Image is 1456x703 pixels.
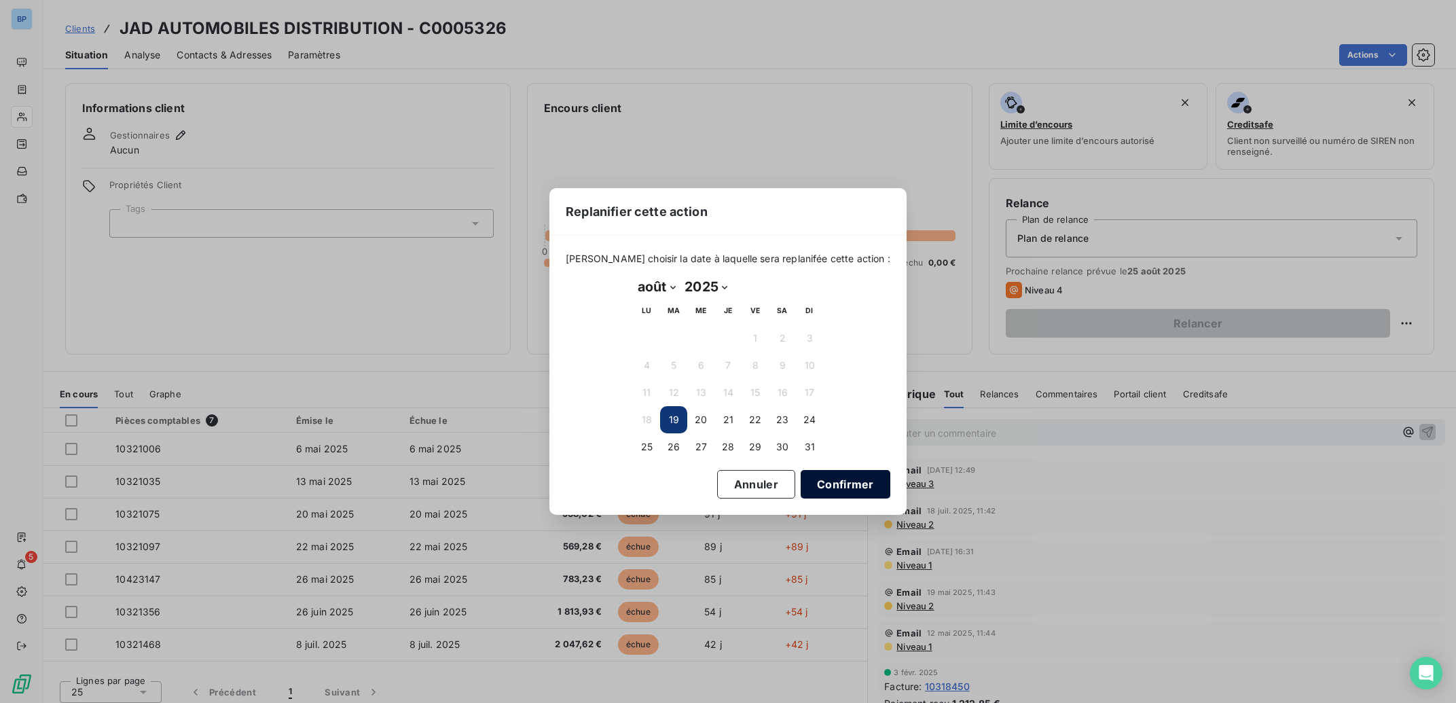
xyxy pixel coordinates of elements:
[742,325,769,352] button: 1
[687,352,714,379] button: 6
[566,252,890,266] span: [PERSON_NAME] choisir la date à laquelle sera replanifée cette action :
[769,352,796,379] button: 9
[1410,657,1442,689] div: Open Intercom Messenger
[660,298,687,325] th: mardi
[769,406,796,433] button: 23
[769,298,796,325] th: samedi
[796,352,823,379] button: 10
[687,298,714,325] th: mercredi
[633,352,660,379] button: 4
[687,406,714,433] button: 20
[660,406,687,433] button: 19
[714,433,742,461] button: 28
[660,352,687,379] button: 5
[714,298,742,325] th: jeudi
[769,325,796,352] button: 2
[742,406,769,433] button: 22
[796,433,823,461] button: 31
[796,379,823,406] button: 17
[714,379,742,406] button: 14
[769,379,796,406] button: 16
[796,406,823,433] button: 24
[633,433,660,461] button: 25
[633,406,660,433] button: 18
[687,433,714,461] button: 27
[714,352,742,379] button: 7
[796,298,823,325] th: dimanche
[714,406,742,433] button: 21
[742,352,769,379] button: 8
[742,298,769,325] th: vendredi
[769,433,796,461] button: 30
[660,379,687,406] button: 12
[796,325,823,352] button: 3
[742,433,769,461] button: 29
[801,470,890,499] button: Confirmer
[566,202,708,221] span: Replanifier cette action
[633,379,660,406] button: 11
[687,379,714,406] button: 13
[717,470,795,499] button: Annuler
[633,298,660,325] th: lundi
[660,433,687,461] button: 26
[742,379,769,406] button: 15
